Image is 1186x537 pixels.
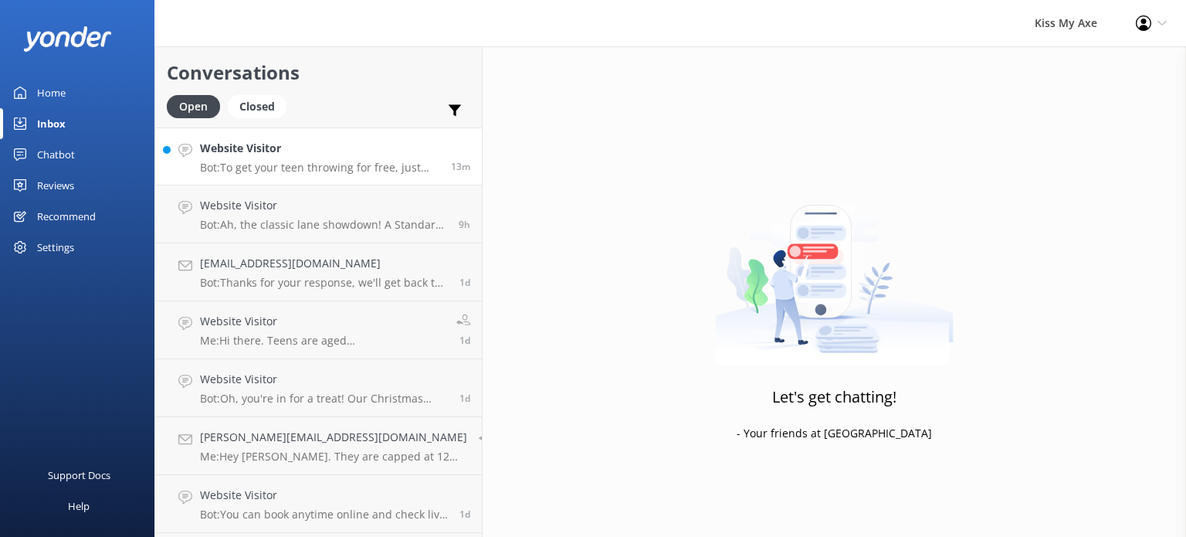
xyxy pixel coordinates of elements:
[459,334,470,347] span: Sep 25 2025 08:50pm (UTC +10:00) Australia/Sydney
[228,95,286,118] div: Closed
[200,313,445,330] h4: Website Visitor
[68,491,90,522] div: Help
[155,127,482,185] a: Website VisitorBot:To get your teen throwing for free, just book a Small Group session for one ad...
[459,276,470,289] span: Sep 25 2025 09:08pm (UTC +10:00) Australia/Sydney
[228,97,294,114] a: Closed
[37,201,96,232] div: Recommend
[451,160,470,173] span: Sep 27 2025 06:53am (UTC +10:00) Australia/Sydney
[37,170,74,201] div: Reviews
[155,475,482,533] a: Website VisitorBot:You can book anytime online and check live availability! Just click BOOK NOW, ...
[200,392,448,406] p: Bot: Oh, you're in for a treat! Our Christmas parties are a blast, combining axe throwing, food a...
[200,371,448,388] h4: Website Visitor
[200,487,448,504] h4: Website Visitor
[23,26,112,52] img: yonder-white-logo.png
[37,139,75,170] div: Chatbot
[200,508,448,522] p: Bot: You can book anytime online and check live availability! Just click BOOK NOW, select your lo...
[167,58,470,87] h2: Conversations
[167,97,228,114] a: Open
[200,197,447,214] h4: Website Visitor
[155,301,482,359] a: Website VisitorMe:Hi there. Teens are aged [DEMOGRAPHIC_DATA]1d
[200,255,448,272] h4: [EMAIL_ADDRESS][DOMAIN_NAME]
[37,77,66,108] div: Home
[37,232,74,263] div: Settings
[155,417,482,475] a: [PERSON_NAME][EMAIL_ADDRESS][DOMAIN_NAME]Me:Hey [PERSON_NAME]. They are capped at 12 people as 12...
[459,392,470,405] span: Sep 25 2025 01:35pm (UTC +10:00) Australia/Sydney
[37,108,66,139] div: Inbox
[48,460,110,491] div: Support Docs
[459,218,470,231] span: Sep 26 2025 09:34pm (UTC +10:00) Australia/Sydney
[200,450,467,464] p: Me: Hey [PERSON_NAME]. They are capped at 12 people as 12 can play maximum per game. There is onl...
[167,95,220,118] div: Open
[772,385,896,410] h3: Let's get chatting!
[200,161,439,175] p: Bot: To get your teen throwing for free, just book a Small Group session for one adult and select...
[155,243,482,301] a: [EMAIL_ADDRESS][DOMAIN_NAME]Bot:Thanks for your response, we'll get back to you as soon as we can...
[200,429,467,446] h4: [PERSON_NAME][EMAIL_ADDRESS][DOMAIN_NAME]
[155,185,482,243] a: Website VisitorBot:Ah, the classic lane showdown! A Standard Lane might have you sharing the spac...
[737,425,932,442] p: - Your friends at [GEOGRAPHIC_DATA]
[200,218,447,232] p: Bot: Ah, the classic lane showdown! A Standard Lane might have you sharing the space with other g...
[200,140,439,157] h4: Website Visitor
[155,359,482,417] a: Website VisitorBot:Oh, you're in for a treat! Our Christmas parties are a blast, combining axe th...
[459,508,470,521] span: Sep 25 2025 09:03am (UTC +10:00) Australia/Sydney
[715,172,954,365] img: artwork of a man stealing a conversation from at giant smartphone
[200,334,445,348] p: Me: Hi there. Teens are aged [DEMOGRAPHIC_DATA]
[200,276,448,290] p: Bot: Thanks for your response, we'll get back to you as soon as we can during opening hours.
